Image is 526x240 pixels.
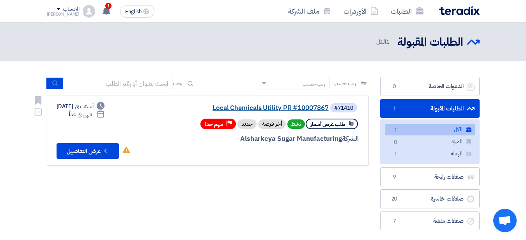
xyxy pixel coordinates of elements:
[237,119,257,129] div: جديد
[380,77,480,96] a: الدعوات الخاصة0
[282,2,337,20] a: ملف الشركة
[333,79,356,87] span: رتب حسب
[380,167,480,187] a: صفقات رابحة9
[258,119,286,129] div: أخر فرصة
[376,37,391,46] span: الكل
[47,12,80,16] div: [PERSON_NAME]
[75,102,94,110] span: أنشئت في
[69,110,104,119] div: غداً
[493,209,517,232] div: Open chat
[120,5,154,18] button: English
[310,121,345,128] span: طلب عرض أسعار
[380,189,480,208] a: صفقات خاسرة20
[125,9,142,14] span: English
[342,134,359,144] span: الشركة
[385,124,475,135] a: الكل
[173,79,183,87] span: بحث
[171,134,359,144] div: Alsharkeya Sugar Manufacturing
[63,6,80,12] div: الحساب
[57,102,105,110] div: [DATE]
[334,105,353,111] div: #71410
[173,105,329,112] a: Local Chemicals Utility PR #10007867
[83,5,95,18] img: profile_test.png
[390,105,399,113] span: 1
[384,2,430,20] a: الطلبات
[64,78,173,89] input: ابحث بعنوان أو رقم الطلب
[390,195,399,203] span: 20
[391,126,400,135] span: 1
[287,119,305,129] span: نشط
[380,212,480,231] a: صفقات ملغية7
[303,80,325,88] div: رتب حسب
[57,143,119,159] button: عرض التفاصيل
[391,139,400,147] span: 0
[385,136,475,148] a: المميزة
[337,2,384,20] a: الأوردرات
[78,110,94,119] span: ينتهي في
[391,151,400,159] span: 1
[397,35,463,50] h2: الطلبات المقبولة
[386,37,390,46] span: 1
[385,148,475,160] a: المهملة
[390,83,399,91] span: 0
[205,121,223,128] span: مهم جدا
[390,217,399,225] span: 7
[439,6,480,15] img: Teradix logo
[105,3,112,9] span: 1
[390,173,399,181] span: 9
[380,99,480,118] a: الطلبات المقبولة1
